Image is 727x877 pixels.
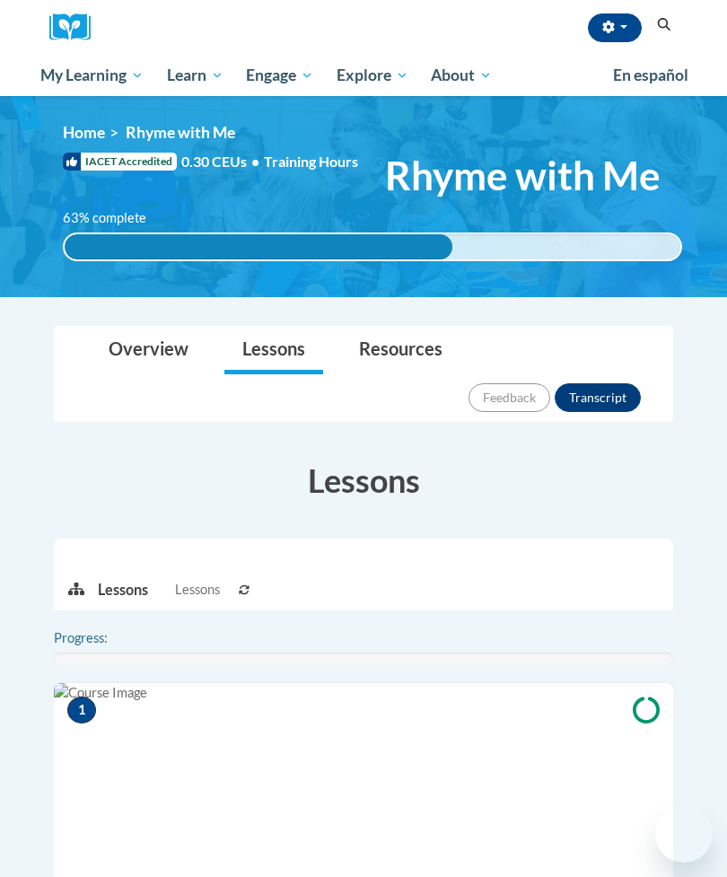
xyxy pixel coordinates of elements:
button: Transcript [555,383,641,412]
p: Lessons [98,580,148,600]
label: Progress: [54,628,157,648]
span: En español [613,66,688,84]
div: 63% complete [65,234,452,259]
a: Resources [341,327,460,374]
button: Feedback [469,383,550,412]
a: Home [63,123,105,142]
span: Training Hours [264,153,358,170]
a: Engage [234,55,325,96]
span: Rhyme with Me [126,123,235,142]
span: 1 [67,697,96,724]
span: Rhyme with Me [385,152,661,199]
a: About [420,55,504,96]
a: My Learning [29,55,155,96]
span: About [431,65,492,86]
span: Explore [337,65,408,86]
span: My Learning [40,65,144,86]
div: Main menu [27,55,700,96]
span: IACET Accredited [63,153,177,171]
a: Lessons [224,327,323,374]
iframe: Button to launch messaging window [655,805,713,863]
span: 0.30 CEUs [181,152,264,171]
span: Learn [167,65,223,86]
a: Cox Campus [49,13,103,41]
img: Logo brand [49,13,103,41]
span: • [251,153,259,170]
h3: Lessons [54,458,673,503]
a: En español [601,57,700,94]
button: Search [651,14,678,36]
button: Account Settings [588,13,642,42]
a: Learn [155,55,235,96]
label: 63% complete [63,208,166,228]
span: Engage [246,65,313,86]
img: Course Image [54,683,673,863]
span: Lessons [175,580,220,600]
a: Overview [91,327,206,374]
a: Explore [325,55,420,96]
